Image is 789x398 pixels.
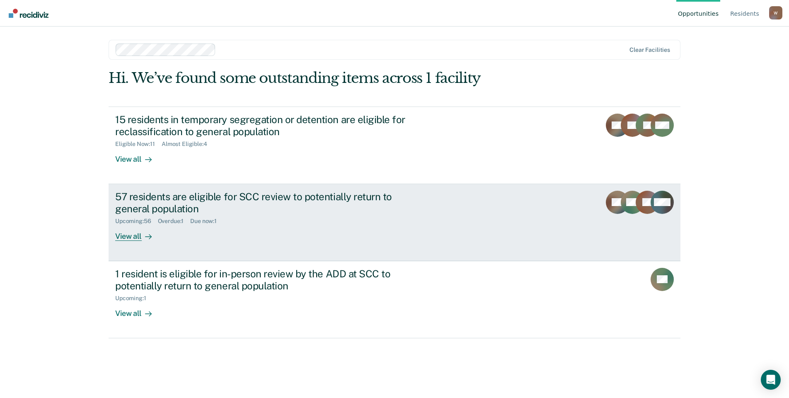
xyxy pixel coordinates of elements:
[190,218,223,225] div: Due now : 1
[109,184,680,261] a: 57 residents are eligible for SCC review to potentially return to general populationUpcoming:56Ov...
[115,114,406,138] div: 15 residents in temporary segregation or detention are eligible for reclassification to general p...
[115,295,153,302] div: Upcoming : 1
[109,261,680,338] a: 1 resident is eligible for in-person review by the ADD at SCC to potentially return to general po...
[115,218,158,225] div: Upcoming : 56
[115,191,406,215] div: 57 residents are eligible for SCC review to potentially return to general population
[109,70,566,87] div: Hi. We’ve found some outstanding items across 1 facility
[109,107,680,184] a: 15 residents in temporary segregation or detention are eligible for reclassification to general p...
[158,218,191,225] div: Overdue : 1
[115,302,162,318] div: View all
[115,225,162,241] div: View all
[769,6,782,19] div: W
[769,6,782,19] button: Profile dropdown button
[9,9,48,18] img: Recidiviz
[115,141,162,148] div: Eligible Now : 11
[761,370,781,390] div: Open Intercom Messenger
[115,268,406,292] div: 1 resident is eligible for in-person review by the ADD at SCC to potentially return to general po...
[629,46,670,53] div: Clear facilities
[115,148,162,164] div: View all
[162,141,214,148] div: Almost Eligible : 4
